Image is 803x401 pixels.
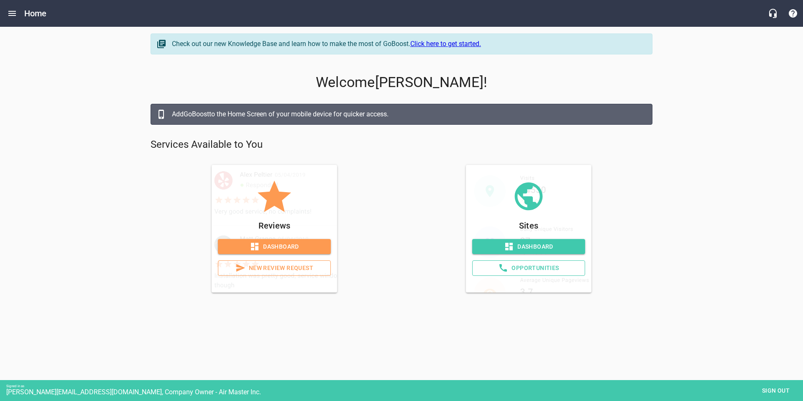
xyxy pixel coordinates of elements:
[172,109,644,119] div: Add GoBoost to the Home Screen of your mobile device for quicker access.
[225,263,324,273] span: New Review Request
[151,104,652,125] a: AddGoBoostto the Home Screen of your mobile device for quicker access.
[151,138,652,152] p: Services Available to You
[479,263,578,273] span: Opportunities
[24,7,47,20] h6: Home
[6,388,803,396] div: [PERSON_NAME][EMAIL_ADDRESS][DOMAIN_NAME], Company Owner - Air Master Inc.
[410,40,481,48] a: Click here to get started.
[218,239,331,254] a: Dashboard
[472,239,585,254] a: Dashboard
[758,386,793,396] span: Sign out
[172,39,644,49] div: Check out our new Knowledge Base and learn how to make the most of GoBoost.
[472,219,585,232] p: Sites
[218,260,331,276] a: New Review Request
[151,74,652,91] p: Welcome [PERSON_NAME] !
[783,3,803,23] button: Support Portal
[218,219,331,232] p: Reviews
[763,3,783,23] button: Live Chat
[225,242,324,252] span: Dashboard
[479,242,578,252] span: Dashboard
[755,383,797,398] button: Sign out
[472,260,585,276] a: Opportunities
[6,384,803,388] div: Signed in as
[2,3,22,23] button: Open drawer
